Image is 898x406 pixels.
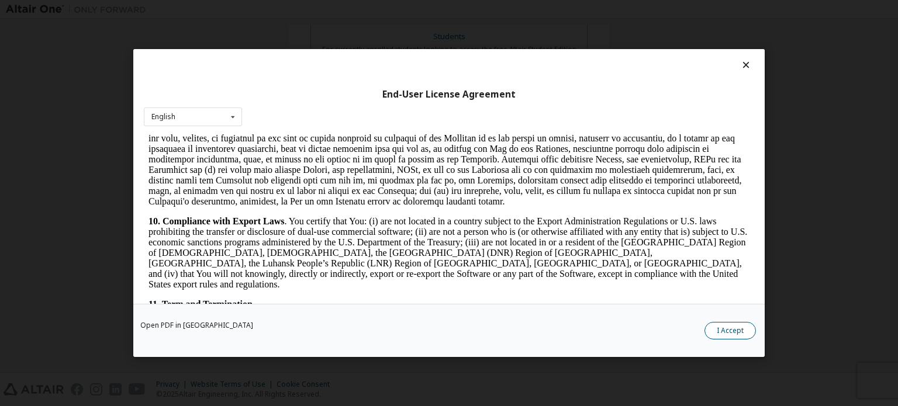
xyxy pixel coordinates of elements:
div: End-User License Agreement [144,89,754,100]
strong: 11. Term and Termination [5,166,109,176]
a: Open PDF in [GEOGRAPHIC_DATA] [140,322,253,329]
button: I Accept [704,322,756,339]
div: English [151,113,175,120]
p: . [5,166,606,176]
strong: 10. Compliance with Export Laws [5,83,140,93]
p: . You certify that You: (i) are not located in a country subject to the Export Administration Reg... [5,83,606,157]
